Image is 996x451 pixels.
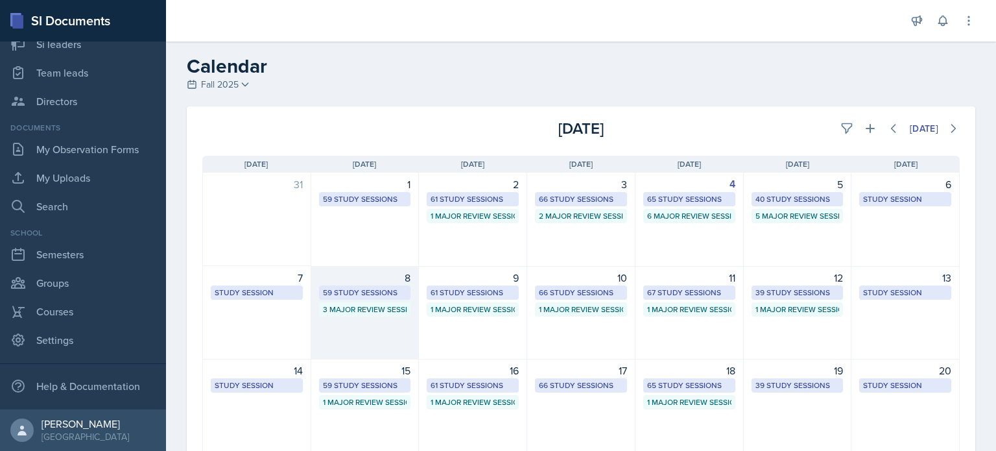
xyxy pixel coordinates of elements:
div: Study Session [215,380,299,391]
div: 40 Study Sessions [755,193,840,205]
span: [DATE] [786,158,809,170]
div: 65 Study Sessions [647,193,731,205]
div: 1 Major Review Session [431,396,515,408]
div: 13 [859,270,951,286]
span: [DATE] [244,158,268,170]
div: 1 Major Review Session [539,304,623,315]
a: Si leaders [5,31,161,57]
div: Study Session [863,287,947,299]
a: Groups [5,270,161,296]
div: Study Session [863,193,947,205]
div: 4 [643,177,735,192]
span: [DATE] [569,158,593,170]
a: My Observation Forms [5,136,161,162]
a: Team leads [5,60,161,86]
div: 16 [427,363,519,378]
span: Fall 2025 [201,78,239,91]
div: 61 Study Sessions [431,193,515,205]
div: 31 [211,177,303,192]
div: 19 [752,363,844,378]
div: 6 Major Review Sessions [647,210,731,222]
div: 6 [859,177,951,192]
div: 20 [859,363,951,378]
div: 66 Study Sessions [539,380,623,391]
div: [GEOGRAPHIC_DATA] [41,430,129,443]
div: 59 Study Sessions [323,380,407,391]
div: 7 [211,270,303,286]
a: Directors [5,88,161,114]
button: [DATE] [901,117,947,140]
div: 5 Major Review Sessions [755,210,840,222]
div: 1 Major Review Session [431,304,515,315]
a: Settings [5,327,161,353]
div: [DATE] [910,123,938,134]
span: [DATE] [678,158,701,170]
div: 66 Study Sessions [539,287,623,299]
div: 59 Study Sessions [323,193,407,205]
div: 18 [643,363,735,378]
div: 12 [752,270,844,286]
div: School [5,227,161,239]
div: 11 [643,270,735,286]
a: Courses [5,299,161,324]
div: 5 [752,177,844,192]
div: 61 Study Sessions [431,287,515,299]
div: 1 Major Review Session [323,396,407,408]
div: 14 [211,363,303,378]
div: 1 Major Review Session [431,210,515,222]
a: Semesters [5,241,161,267]
div: 61 Study Sessions [431,380,515,391]
div: 1 Major Review Session [755,304,840,315]
div: [DATE] [455,117,707,140]
div: 1 Major Review Session [647,304,731,315]
div: 15 [319,363,411,378]
div: 9 [427,270,519,286]
div: 3 [535,177,627,192]
div: Help & Documentation [5,373,161,399]
div: 65 Study Sessions [647,380,731,391]
div: 66 Study Sessions [539,193,623,205]
a: Search [5,193,161,219]
span: [DATE] [461,158,484,170]
div: 2 [427,177,519,192]
div: 2 Major Review Sessions [539,210,623,222]
div: Study Session [215,287,299,299]
div: Documents [5,122,161,134]
div: 8 [319,270,411,286]
h2: Calendar [187,55,975,78]
div: 39 Study Sessions [755,380,840,391]
span: [DATE] [894,158,918,170]
a: My Uploads [5,165,161,191]
div: 17 [535,363,627,378]
div: 67 Study Sessions [647,287,731,299]
div: 39 Study Sessions [755,287,840,299]
div: 10 [535,270,627,286]
div: 1 [319,177,411,192]
div: 3 Major Review Sessions [323,304,407,315]
span: [DATE] [353,158,376,170]
div: 59 Study Sessions [323,287,407,299]
div: [PERSON_NAME] [41,417,129,430]
div: 1 Major Review Session [647,396,731,408]
div: Study Session [863,380,947,391]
